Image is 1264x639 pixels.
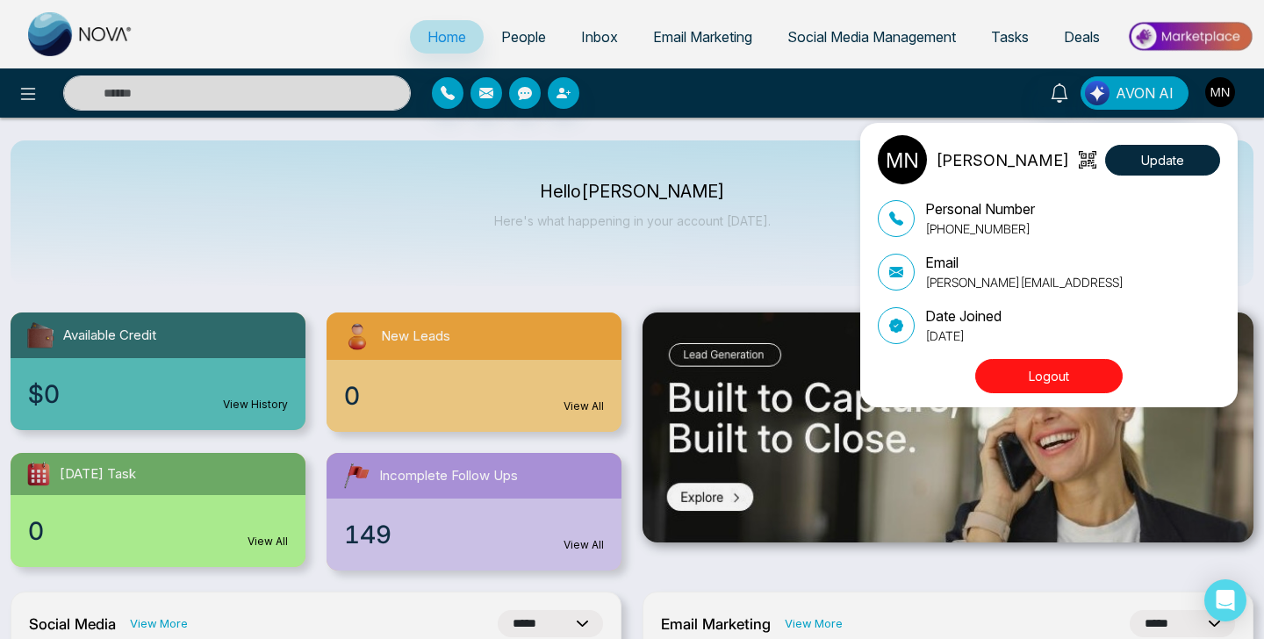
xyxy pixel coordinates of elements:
p: [PERSON_NAME] [936,148,1069,172]
p: [PERSON_NAME][EMAIL_ADDRESS] [925,273,1124,291]
p: Email [925,252,1124,273]
p: [PHONE_NUMBER] [925,219,1035,238]
div: Open Intercom Messenger [1204,579,1246,621]
p: [DATE] [925,327,1002,345]
button: Update [1105,145,1220,176]
p: Date Joined [925,305,1002,327]
button: Logout [975,359,1123,393]
p: Personal Number [925,198,1035,219]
